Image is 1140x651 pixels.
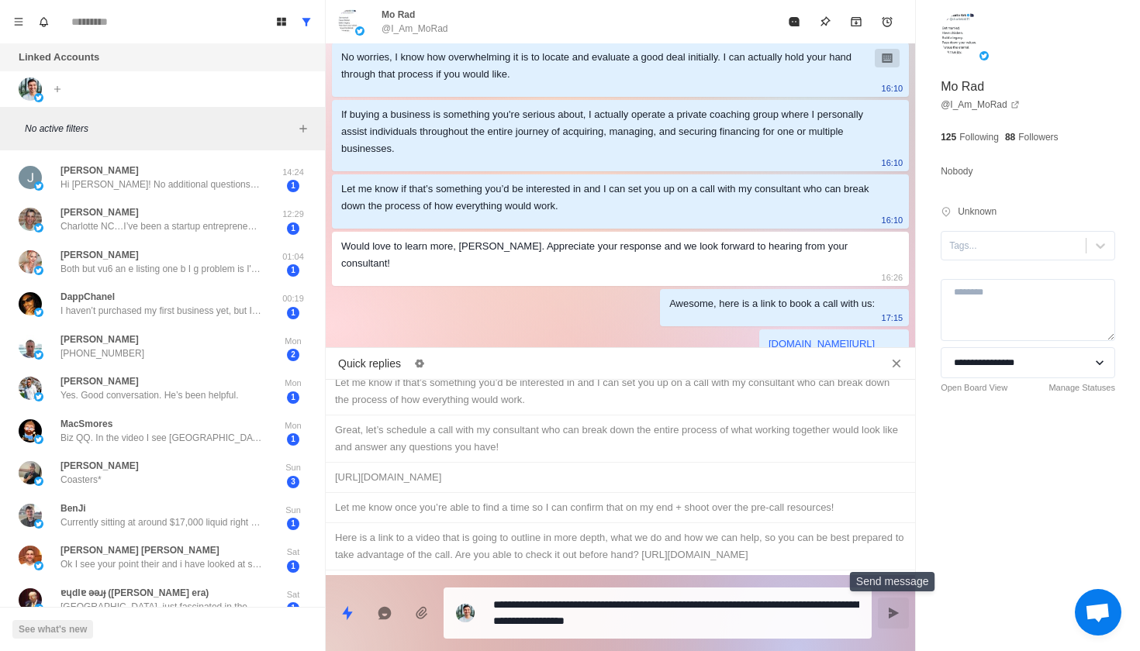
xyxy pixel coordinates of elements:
[34,392,43,401] img: picture
[274,461,313,474] p: Sun
[60,515,262,529] p: Currently sitting at around $17,000 liquid right now. When looking for businesses what are some o...
[60,177,262,191] p: Hi [PERSON_NAME]! No additional questions at this point. I did sign up for your website that show...
[19,77,42,101] img: picture
[60,164,139,177] p: [PERSON_NAME]
[274,208,313,221] p: 12:29
[34,604,43,613] img: picture
[274,335,313,348] p: Mon
[19,50,99,65] p: Linked Accounts
[60,219,262,233] p: Charlotte NC…I’ve been a startup entrepreneur since [DATE]
[287,518,299,530] span: 1
[269,9,294,34] button: Board View
[60,374,139,388] p: [PERSON_NAME]
[48,80,67,98] button: Add account
[882,80,903,97] p: 16:10
[941,12,987,59] img: picture
[60,417,112,431] p: MacSmores
[60,501,86,515] p: BenJi
[274,250,313,263] p: 01:04
[274,166,313,179] p: 14:24
[60,459,139,473] p: [PERSON_NAME]
[6,9,31,34] button: Menu
[979,51,989,60] img: picture
[34,350,43,360] img: picture
[60,205,139,219] p: [PERSON_NAME]
[19,250,42,274] img: picture
[19,546,42,569] img: picture
[882,309,903,326] p: 17:15
[60,557,262,571] p: Ok I see your point their and i have looked at some options but their is not many options on a bu...
[406,598,437,629] button: Add media
[287,349,299,361] span: 2
[872,6,903,37] button: Add reminder
[287,307,299,319] span: 1
[60,248,139,262] p: [PERSON_NAME]
[369,598,400,629] button: Reply with AI
[19,588,42,611] img: picture
[878,598,909,629] button: Send message
[332,598,363,629] button: Quick replies
[31,9,56,34] button: Notifications
[382,22,448,36] p: @I_Am_MoRad
[294,119,313,138] button: Add filters
[60,290,115,304] p: DappChanel
[1075,589,1121,635] div: Open chat
[341,49,875,83] div: No worries, I know how overwhelming it is to locate and evaluate a good deal initially. I can act...
[841,6,872,37] button: Archive
[34,561,43,570] img: picture
[274,504,313,517] p: Sun
[287,180,299,192] span: 1
[287,602,299,615] span: 1
[1048,381,1115,394] a: Manage Statuses
[60,388,239,402] p: Yes. Good conversation. He’s been helpful.
[60,262,262,276] p: Both but vu6 an e listing one b I g problem is I'm broke as In living in an rv no income no car n...
[407,351,432,376] button: Edit quick replies
[335,499,906,516] div: Let me know once you’re able to find a time so I can confirm that on my end + shoot over the pre-...
[810,6,841,37] button: Pin
[335,374,906,408] div: Let me know if that’s something you’d be interested in and I can set you up on a call with my con...
[335,422,906,456] div: Great, let’s schedule a call with my consultant who can break down the entire process of what wor...
[19,208,42,231] img: picture
[335,469,906,486] div: [URL][DOMAIN_NAME]
[60,332,139,346] p: [PERSON_NAME]
[382,8,415,22] p: Mo Rad
[19,166,42,189] img: picture
[338,9,363,34] img: picture
[34,181,43,191] img: picture
[60,473,102,487] p: Coasters*
[941,130,956,144] p: 125
[12,620,93,639] button: See what's new
[34,223,43,232] img: picture
[274,292,313,305] p: 00:19
[882,154,903,171] p: 16:10
[287,264,299,277] span: 1
[274,419,313,432] p: Mon
[19,419,42,443] img: picture
[341,106,875,157] div: If buying a business is something you're serious about, I actually operate a private coaching gro...
[60,600,262,614] p: [GEOGRAPHIC_DATA], just fascinated in the prospect of middlemanning businesses.
[19,504,42,527] img: picture
[958,205,997,219] p: Unknown
[456,604,475,622] img: picture
[34,477,43,486] img: picture
[1005,130,1015,144] p: 88
[34,93,43,102] img: picture
[294,9,319,34] button: Show all conversations
[60,586,209,600] p: ɐɥdlɐ əəɹɟ ([PERSON_NAME] era)
[19,461,42,484] img: picture
[941,163,972,180] p: Nobody
[274,377,313,390] p: Mon
[341,238,875,272] div: Would love to learn more, [PERSON_NAME]. Appreciate your response and we look forward to hearing ...
[274,588,313,601] p: Sat
[34,308,43,317] img: picture
[60,346,144,360] p: [PHONE_NUMBER]
[60,304,262,318] p: I haven’t purchased my first business yet, but I’ve been actively laying the groundwork. I’ve rev...
[287,391,299,404] span: 1
[274,546,313,559] p: Sat
[335,529,906,563] div: Here is a link to a video that is going to outline in more depth, what we do and how we can help,...
[882,212,903,229] p: 16:10
[769,338,875,350] a: [DOMAIN_NAME][URL]
[287,476,299,488] span: 3
[355,26,364,36] img: picture
[338,356,401,372] p: Quick replies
